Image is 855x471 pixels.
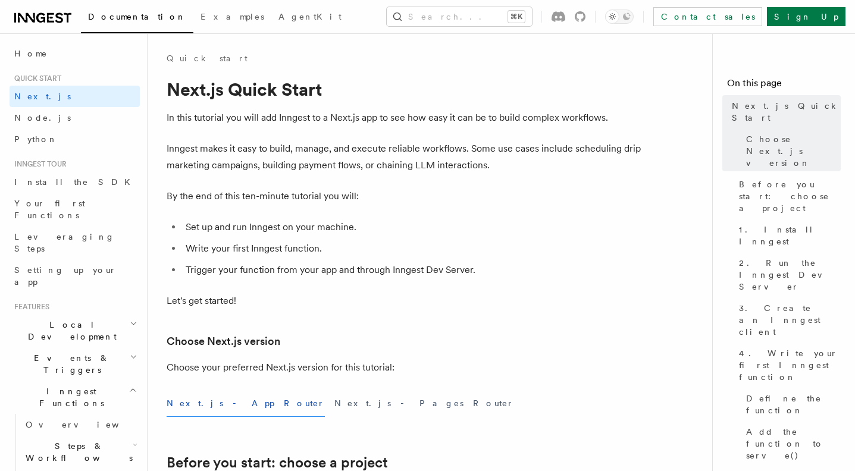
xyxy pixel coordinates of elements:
[14,134,58,144] span: Python
[10,302,49,312] span: Features
[14,48,48,59] span: Home
[10,43,140,64] a: Home
[21,440,133,464] span: Steps & Workflows
[739,178,841,214] span: Before you start: choose a project
[167,359,643,376] p: Choose your preferred Next.js version for this tutorial:
[734,174,841,219] a: Before you start: choose a project
[734,219,841,252] a: 1. Install Inngest
[14,232,115,253] span: Leveraging Steps
[182,219,643,235] li: Set up and run Inngest on your machine.
[10,226,140,259] a: Leveraging Steps
[741,128,841,174] a: Choose Next.js version
[387,7,532,26] button: Search...⌘K
[734,252,841,297] a: 2. Run the Inngest Dev Server
[739,347,841,383] span: 4. Write your first Inngest function
[10,74,61,83] span: Quick start
[167,333,280,350] a: Choose Next.js version
[81,4,193,33] a: Documentation
[14,92,71,101] span: Next.js
[508,11,525,23] kbd: ⌘K
[741,388,841,421] a: Define the function
[739,257,841,293] span: 2. Run the Inngest Dev Server
[167,109,643,126] p: In this tutorial you will add Inngest to a Next.js app to see how easy it can be to build complex...
[10,314,140,347] button: Local Development
[14,177,137,187] span: Install the SDK
[14,199,85,220] span: Your first Functions
[21,435,140,469] button: Steps & Workflows
[167,390,325,417] button: Next.js - App Router
[14,113,71,123] span: Node.js
[182,262,643,278] li: Trigger your function from your app and through Inngest Dev Server.
[739,302,841,338] span: 3. Create an Inngest client
[734,343,841,388] a: 4. Write your first Inngest function
[21,414,140,435] a: Overview
[167,52,248,64] a: Quick start
[10,259,140,293] a: Setting up your app
[167,140,643,174] p: Inngest makes it easy to build, manage, and execute reliable workflows. Some use cases include sc...
[271,4,349,32] a: AgentKit
[10,193,140,226] a: Your first Functions
[746,133,841,169] span: Choose Next.js version
[167,188,643,205] p: By the end of this ten-minute tutorial you will:
[10,128,140,150] a: Python
[167,293,643,309] p: Let's get started!
[605,10,634,24] button: Toggle dark mode
[182,240,643,257] li: Write your first Inngest function.
[278,12,342,21] span: AgentKit
[10,381,140,414] button: Inngest Functions
[167,78,643,100] h1: Next.js Quick Start
[88,12,186,21] span: Documentation
[14,265,117,287] span: Setting up your app
[746,392,841,416] span: Define the function
[10,352,130,376] span: Events & Triggers
[727,95,841,128] a: Next.js Quick Start
[167,454,388,471] a: Before you start: choose a project
[10,385,129,409] span: Inngest Functions
[734,297,841,343] a: 3. Create an Inngest client
[10,171,140,193] a: Install the SDK
[193,4,271,32] a: Examples
[746,426,841,461] span: Add the function to serve()
[741,421,841,466] a: Add the function to serve()
[739,224,841,247] span: 1. Install Inngest
[767,7,845,26] a: Sign Up
[26,420,148,429] span: Overview
[10,159,67,169] span: Inngest tour
[201,12,264,21] span: Examples
[727,76,841,95] h4: On this page
[732,100,841,124] span: Next.js Quick Start
[10,86,140,107] a: Next.js
[334,390,514,417] button: Next.js - Pages Router
[10,107,140,128] a: Node.js
[653,7,762,26] a: Contact sales
[10,347,140,381] button: Events & Triggers
[10,319,130,343] span: Local Development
